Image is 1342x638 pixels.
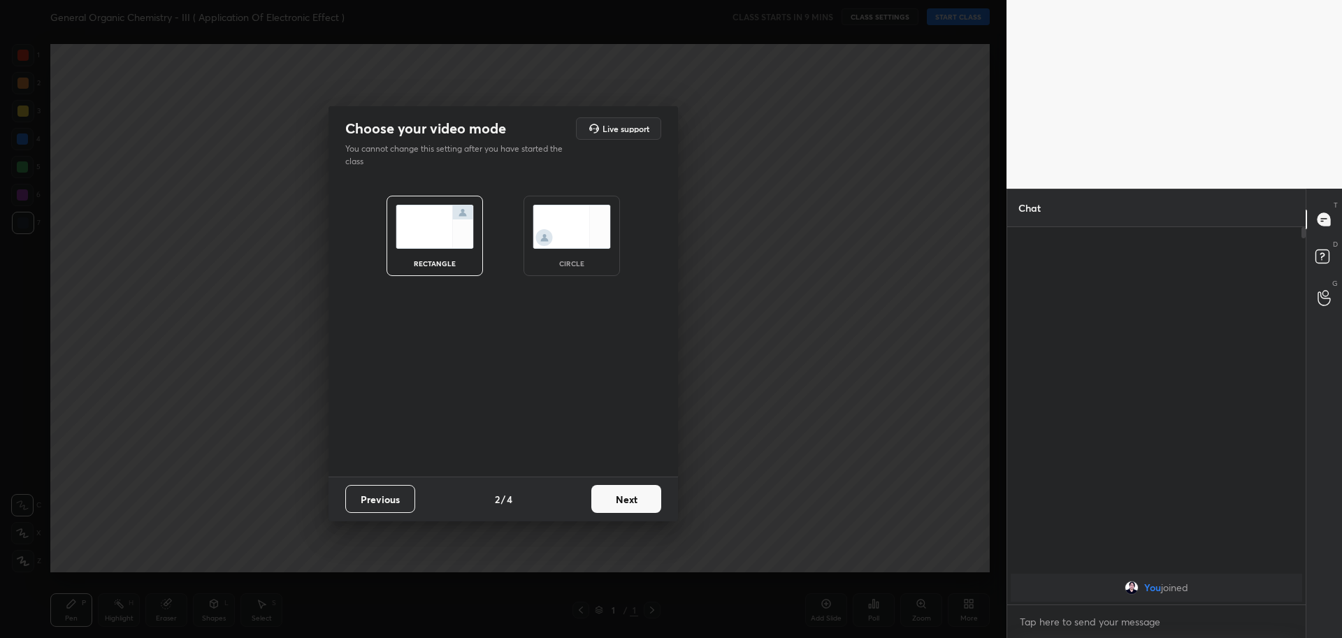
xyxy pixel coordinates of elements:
button: Next [591,485,661,513]
img: f09d9dab4b74436fa4823a0cd67107e0.jpg [1125,581,1139,595]
p: Chat [1007,189,1052,226]
h4: / [501,492,505,507]
h2: Choose your video mode [345,119,506,138]
h5: Live support [603,124,649,133]
div: circle [544,260,600,267]
div: rectangle [407,260,463,267]
img: normalScreenIcon.ae25ed63.svg [396,205,474,249]
button: Previous [345,485,415,513]
h4: 2 [495,492,500,507]
span: You [1144,582,1161,593]
p: You cannot change this setting after you have started the class [345,143,572,168]
span: joined [1161,582,1188,593]
p: D [1333,239,1338,249]
div: grid [1007,571,1306,604]
p: G [1332,278,1338,289]
img: circleScreenIcon.acc0effb.svg [533,205,611,249]
h4: 4 [507,492,512,507]
p: T [1334,200,1338,210]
